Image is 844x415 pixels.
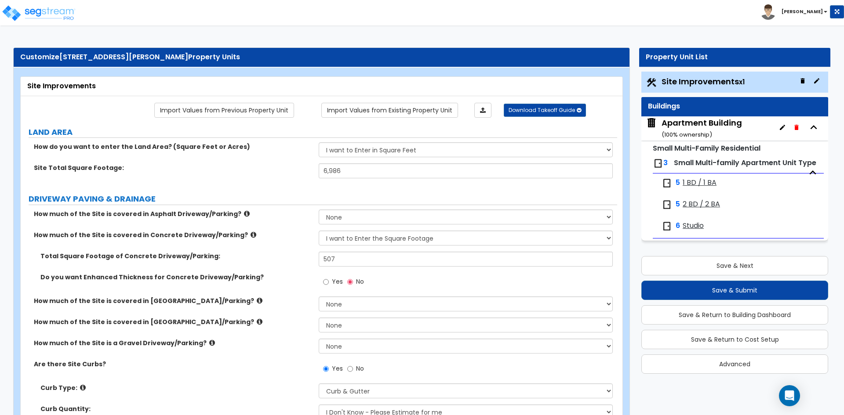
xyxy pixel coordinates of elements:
[323,277,329,287] input: Yes
[321,103,458,118] a: Import the dynamic attribute values from existing properties.
[251,231,256,238] i: click for more info!
[40,273,312,281] label: Do you want Enhanced Thickness for Concrete Driveway/Parking?
[646,117,742,140] span: Apartment Building
[663,158,668,168] span: 3
[641,305,828,325] button: Save & Return to Building Dashboard
[782,8,823,15] b: [PERSON_NAME]
[356,364,364,373] span: No
[40,383,312,392] label: Curb Type:
[676,178,680,188] span: 5
[653,158,663,169] img: door.png
[27,81,616,91] div: Site Improvements
[662,130,712,139] small: ( 100 % ownership)
[504,104,586,117] button: Download Takeoff Guide
[779,385,800,406] div: Open Intercom Messenger
[332,364,343,373] span: Yes
[34,163,312,172] label: Site Total Square Footage:
[347,364,353,374] input: No
[244,210,250,217] i: click for more info!
[676,199,680,209] span: 5
[653,143,760,153] small: Small Multi-Family Residential
[347,277,353,287] input: No
[646,117,657,129] img: building.svg
[34,231,312,239] label: How much of the Site is covered in Concrete Driveway/Parking?
[154,103,294,118] a: Import the dynamic attribute values from previous properties.
[20,52,623,62] div: Customize Property Units
[34,339,312,347] label: How much of the Site is a Gravel Driveway/Parking?
[40,252,312,260] label: Total Square Footage of Concrete Driveway/Parking:
[332,277,343,286] span: Yes
[739,77,745,87] small: x1
[1,4,76,22] img: logo_pro_r.png
[676,221,680,231] span: 6
[646,77,657,88] img: Construction.png
[34,142,312,151] label: How do you want to enter the Land Area? (Square Feet or Acres)
[674,158,816,168] span: Small Multi-family Apartment Unit Type
[662,199,672,210] img: door.png
[641,256,828,275] button: Save & Next
[683,199,720,209] span: 2 BD / 2 BA
[34,318,312,326] label: How much of the Site is covered in [GEOGRAPHIC_DATA]/Parking?
[34,360,312,368] label: Are there Site Curbs?
[648,101,822,112] div: Buildings
[34,296,312,305] label: How much of the Site is covered in [GEOGRAPHIC_DATA]/Parking?
[662,178,672,188] img: door.png
[641,281,828,300] button: Save & Submit
[662,117,742,140] div: Apartment Building
[257,318,262,325] i: click for more info!
[59,52,188,62] span: [STREET_ADDRESS][PERSON_NAME]
[356,277,364,286] span: No
[683,178,717,188] span: 1 BD / 1 BA
[80,384,86,391] i: click for more info!
[29,193,617,205] label: DRIVEWAY PAVING & DRAINAGE
[641,354,828,374] button: Advanced
[646,52,824,62] div: Property Unit List
[474,103,491,118] a: Import the dynamic attributes value through Excel sheet
[683,221,704,231] span: Studio
[760,4,776,20] img: avatar.png
[662,76,745,87] span: Site Improvements
[209,339,215,346] i: click for more info!
[323,364,329,374] input: Yes
[29,126,617,138] label: LAND AREA
[40,404,312,413] label: Curb Quantity:
[662,221,672,231] img: door.png
[34,209,312,218] label: How much of the Site is covered in Asphalt Driveway/Parking?
[509,106,575,114] span: Download Takeoff Guide
[641,330,828,349] button: Save & Return to Cost Setup
[257,297,262,304] i: click for more info!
